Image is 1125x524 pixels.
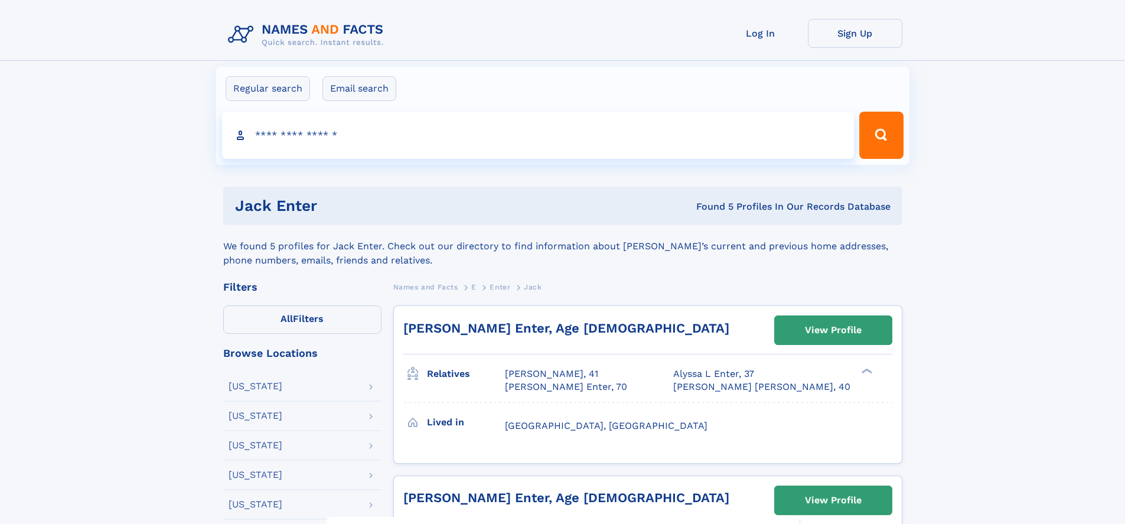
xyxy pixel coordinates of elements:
button: Search Button [859,112,903,159]
a: [PERSON_NAME] [PERSON_NAME], 40 [673,380,850,393]
a: Log In [713,19,808,48]
div: We found 5 profiles for Jack Enter. Check out our directory to find information about [PERSON_NAM... [223,225,902,268]
div: ❯ [859,367,873,375]
a: Sign Up [808,19,902,48]
a: [PERSON_NAME], 41 [505,367,598,380]
img: Logo Names and Facts [223,19,393,51]
label: Regular search [226,76,310,101]
label: Email search [322,76,396,101]
div: Found 5 Profiles In Our Records Database [507,200,891,213]
div: Filters [223,282,381,292]
div: View Profile [805,487,862,514]
span: Jack [524,283,542,291]
input: search input [222,112,855,159]
a: View Profile [775,486,892,515]
div: [US_STATE] [229,382,282,391]
a: [PERSON_NAME] Enter, 70 [505,380,627,393]
a: Names and Facts [393,279,458,294]
a: [PERSON_NAME] Enter, Age [DEMOGRAPHIC_DATA] [403,321,729,336]
div: View Profile [805,317,862,344]
div: [US_STATE] [229,441,282,450]
h1: jack enter [235,198,507,213]
a: View Profile [775,316,892,344]
div: Browse Locations [223,348,381,359]
a: E [471,279,477,294]
span: E [471,283,477,291]
label: Filters [223,305,381,334]
a: Alyssa L Enter, 37 [673,367,754,380]
div: [US_STATE] [229,500,282,509]
h3: Relatives [427,364,505,384]
a: [PERSON_NAME] Enter, Age [DEMOGRAPHIC_DATA] [403,490,729,505]
a: Enter [490,279,510,294]
div: [US_STATE] [229,470,282,480]
span: Enter [490,283,510,291]
span: [GEOGRAPHIC_DATA], [GEOGRAPHIC_DATA] [505,420,707,431]
span: All [281,313,293,324]
div: [US_STATE] [229,411,282,421]
h3: Lived in [427,412,505,432]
